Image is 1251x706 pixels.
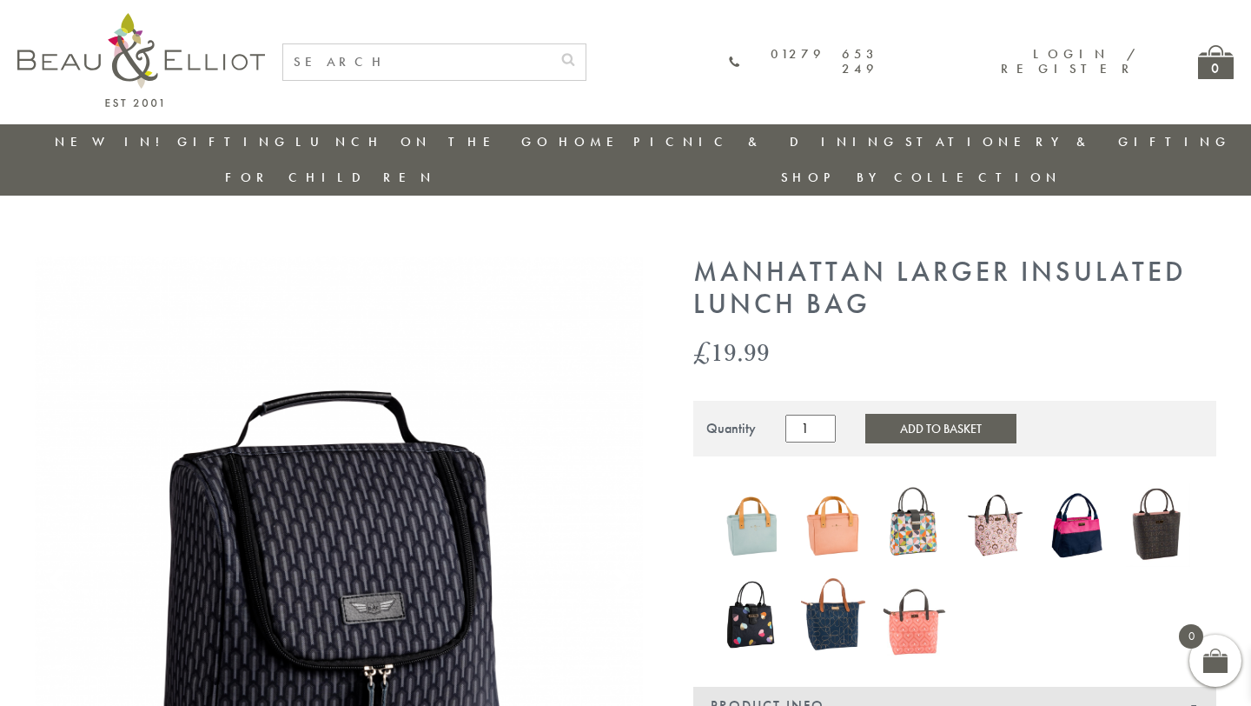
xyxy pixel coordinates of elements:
[719,576,784,656] a: Emily Heart Insulated Lunch Bag
[883,573,947,660] a: Insulated 7L Luxury Lunch Bag
[785,415,836,443] input: Product quantity
[1001,45,1137,77] a: Login / Register
[883,483,947,570] a: Carnaby Bloom Insulated Lunch Handbag
[177,133,290,150] a: Gifting
[1126,483,1190,567] img: Dove Insulated Lunch Bag
[883,483,947,567] img: Carnaby Bloom Insulated Lunch Handbag
[801,571,865,656] img: Navy 7L Luxury Insulated Lunch Bag
[719,576,784,652] img: Emily Heart Insulated Lunch Bag
[801,483,865,572] a: Lexington lunch bag blush
[1198,45,1234,79] a: 0
[693,256,1216,321] h1: Manhattan Larger Insulated Lunch Bag
[963,483,1028,567] img: Boho Luxury Insulated Lunch Bag
[559,133,628,150] a: Home
[633,133,899,150] a: Picnic & Dining
[706,421,756,436] div: Quantity
[801,483,865,568] img: Lexington lunch bag blush
[781,169,1062,186] a: Shop by collection
[883,573,947,656] img: Insulated 7L Luxury Lunch Bag
[1045,483,1109,567] img: Colour Block Insulated Lunch Bag
[865,414,1016,443] button: Add to Basket
[963,483,1028,570] a: Boho Luxury Insulated Lunch Bag
[1179,624,1203,649] span: 0
[1126,483,1190,570] a: Dove Insulated Lunch Bag
[719,483,784,568] img: Lexington lunch bag eau de nil
[225,169,436,186] a: For Children
[905,133,1231,150] a: Stationery & Gifting
[719,483,784,572] a: Lexington lunch bag eau de nil
[693,334,711,370] span: £
[295,133,553,150] a: Lunch On The Go
[693,334,770,370] bdi: 19.99
[801,571,865,661] a: Navy 7L Luxury Insulated Lunch Bag
[1045,483,1109,570] a: Colour Block Insulated Lunch Bag
[17,13,265,107] img: logo
[729,47,878,77] a: 01279 653 249
[283,44,551,80] input: SEARCH
[55,133,171,150] a: New in!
